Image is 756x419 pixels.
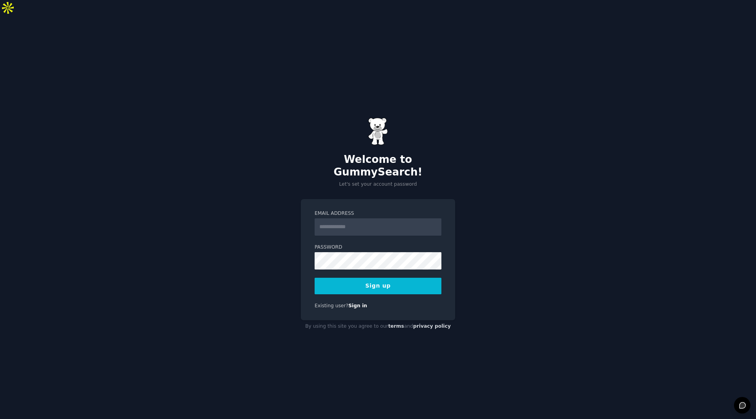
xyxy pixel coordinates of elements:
[301,153,455,178] h2: Welcome to GummySearch!
[315,210,441,217] label: Email Address
[315,303,348,308] span: Existing user?
[315,278,441,294] button: Sign up
[388,323,404,329] a: terms
[348,303,367,308] a: Sign in
[413,323,451,329] a: privacy policy
[301,320,455,333] div: By using this site you agree to our and
[368,118,388,145] img: Gummy Bear
[315,244,441,251] label: Password
[301,181,455,188] p: Let's set your account password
